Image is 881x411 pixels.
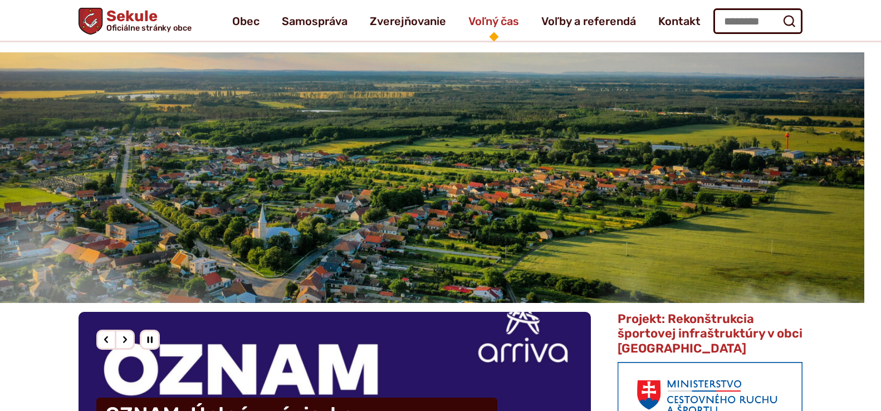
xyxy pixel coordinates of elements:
[102,9,192,32] h1: Sekule
[115,330,135,350] div: Nasledujúci slajd
[541,6,636,37] a: Voľby a referendá
[140,330,160,350] div: Pozastaviť pohyb slajdera
[232,6,260,37] a: Obec
[370,6,446,37] a: Zverejňovanie
[618,311,802,356] span: Projekt: Rekonštrukcia športovej infraštruktúry v obci [GEOGRAPHIC_DATA]
[96,330,116,350] div: Predošlý slajd
[79,8,192,35] a: Logo Sekule, prejsť na domovskú stránku.
[468,6,519,37] a: Voľný čas
[282,6,347,37] a: Samospráva
[79,8,102,35] img: Prejsť na domovskú stránku
[106,24,192,32] span: Oficiálne stránky obce
[658,6,701,37] a: Kontakt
